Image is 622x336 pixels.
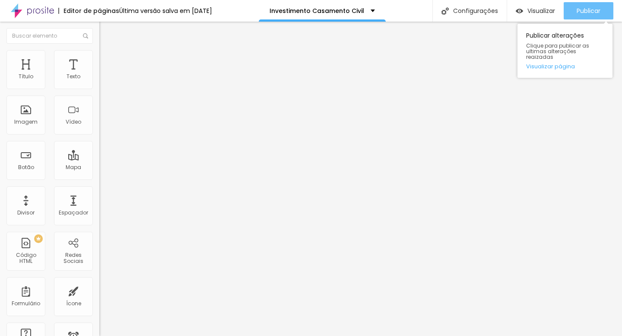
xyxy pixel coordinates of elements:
div: Título [19,74,33,80]
input: Buscar elemento [6,28,93,44]
p: Investimento Casamento Civil [270,8,364,14]
div: Ícone [66,301,81,307]
img: Icone [83,33,88,38]
div: Botão [18,164,34,170]
div: Espaçador [59,210,88,216]
iframe: Editor [99,22,622,336]
div: Mapa [66,164,81,170]
div: Última versão salva em [DATE] [119,8,212,14]
span: Publicar [577,7,600,14]
img: Icone [441,7,449,15]
div: Formulário [12,301,40,307]
div: Imagem [14,119,38,125]
div: Editor de páginas [58,8,119,14]
a: Visualizar página [526,64,604,69]
div: Código HTML [9,252,43,265]
div: Texto [67,74,80,80]
button: Visualizar [507,2,564,19]
span: Clique para publicar as ultimas alterações reaizadas [526,43,604,60]
img: view-1.svg [516,7,523,15]
span: Visualizar [527,7,555,14]
div: Publicar alterações [517,24,612,78]
div: Redes Sociais [56,252,90,265]
div: Vídeo [66,119,81,125]
button: Publicar [564,2,613,19]
div: Divisor [17,210,35,216]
